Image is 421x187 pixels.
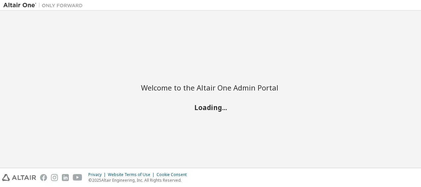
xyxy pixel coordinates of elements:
h2: Loading... [141,103,280,112]
div: Privacy [88,172,108,177]
img: facebook.svg [40,174,47,181]
img: youtube.svg [73,174,82,181]
img: altair_logo.svg [2,174,36,181]
img: instagram.svg [51,174,58,181]
div: Cookie Consent [157,172,191,177]
h2: Welcome to the Altair One Admin Portal [141,83,280,92]
div: Website Terms of Use [108,172,157,177]
img: linkedin.svg [62,174,69,181]
p: © 2025 Altair Engineering, Inc. All Rights Reserved. [88,177,191,183]
img: Altair One [3,2,86,9]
